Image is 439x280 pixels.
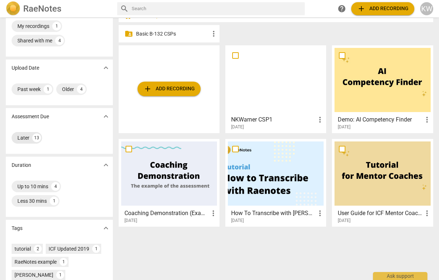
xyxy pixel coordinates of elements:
p: Duration [12,161,31,169]
span: expand_more [102,63,110,72]
div: 4 [77,85,86,94]
div: Ask support [373,272,427,280]
span: add [143,85,152,93]
button: Upload [351,2,414,15]
div: [PERSON_NAME] [15,271,53,279]
div: 1 [56,271,64,279]
div: Up to 10 mins [17,183,48,190]
span: expand_more [102,161,110,169]
span: search [120,4,129,13]
input: Search [132,3,302,15]
div: Less 30 mins [17,197,47,205]
span: [DATE] [231,218,244,224]
h3: Demo: AI Competency Finder [338,115,422,124]
span: more_vert [209,29,218,38]
a: How To Transcribe with [PERSON_NAME][DATE] [228,141,324,223]
button: Show more [100,62,111,73]
div: 1 [60,258,67,266]
p: Assessment Due [12,113,49,120]
h3: Coaching Demonstration (Example) [124,209,209,218]
span: [DATE] [338,124,350,130]
button: Show more [100,160,111,170]
h3: User Guide for ICF Mentor Coaches [338,209,422,218]
h2: RaeNotes [23,4,61,14]
p: Tags [12,225,22,232]
div: 4 [51,182,60,191]
span: more_vert [423,209,431,218]
div: Shared with me [17,37,52,44]
div: tutorial [15,245,31,252]
div: 2 [34,245,42,253]
div: ICF Updated 2019 [49,245,89,252]
a: Help [335,2,348,15]
span: help [337,4,346,13]
span: [DATE] [338,218,350,224]
div: 4 [55,36,64,45]
a: Demo: AI Competency Finder[DATE] [335,48,430,130]
a: User Guide for ICF Mentor Coaches[DATE] [335,141,430,223]
span: Add recording [143,85,195,93]
div: Older [62,86,74,93]
div: 13 [32,133,41,142]
span: expand_more [102,224,110,232]
span: more_vert [316,209,324,218]
p: Upload Date [12,64,39,72]
button: Upload [138,82,201,96]
span: more_vert [316,115,324,124]
div: 1 [44,85,52,94]
div: RaeNotes example [15,258,57,265]
span: more_vert [209,209,218,218]
button: Show more [100,111,111,122]
div: 1 [50,197,58,205]
span: folder_shared [124,29,133,38]
h3: How To Transcribe with RaeNotes [231,209,316,218]
button: Show more [100,223,111,234]
span: Add recording [357,4,409,13]
div: 1 [52,22,61,30]
a: NKWarner CSP1[DATE] [228,48,324,130]
h3: NKWarner CSP1 [231,115,316,124]
span: [DATE] [124,218,137,224]
span: expand_more [102,112,110,121]
a: Coaching Demonstration (Example)[DATE] [121,141,217,223]
span: [DATE] [231,124,244,130]
button: KW [420,2,433,15]
a: LogoRaeNotes [6,1,111,16]
span: add [357,4,366,13]
div: 1 [92,245,100,253]
span: more_vert [423,115,431,124]
div: Past week [17,86,41,93]
div: My recordings [17,22,49,30]
img: Logo [6,1,20,16]
p: Basic B-132 CSPs [136,30,209,38]
div: Later [17,134,29,141]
